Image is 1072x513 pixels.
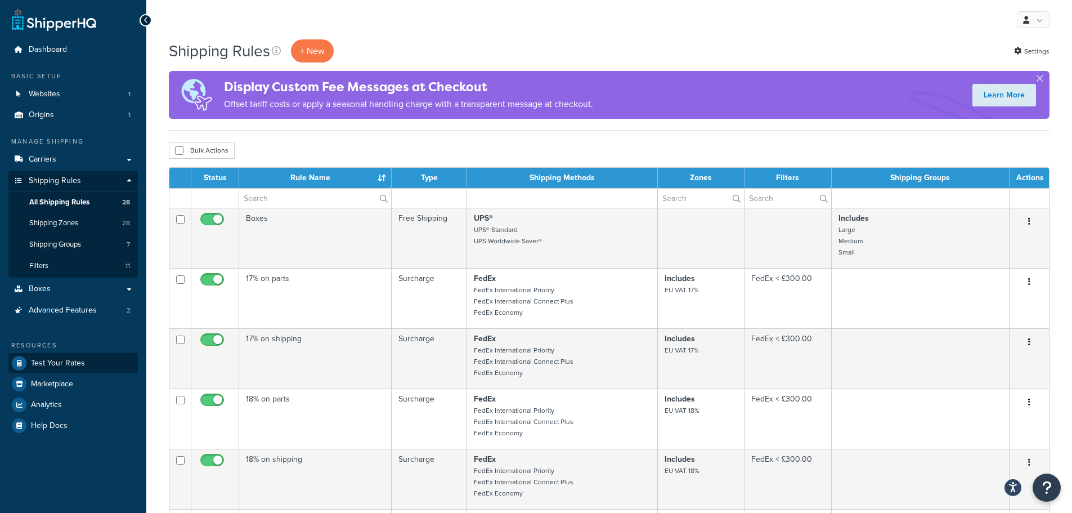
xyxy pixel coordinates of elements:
th: Rule Name : activate to sort column ascending [239,168,392,188]
span: Dashboard [29,45,67,55]
button: Open Resource Center [1033,474,1061,502]
img: duties-banner-06bc72dcb5fe05cb3f9472aba00be2ae8eb53ab6f0d8bb03d382ba314ac3c341.png [169,71,224,119]
div: Basic Setup [8,72,138,81]
span: Test Your Rates [31,359,85,368]
a: Shipping Rules [8,171,138,191]
div: Resources [8,341,138,350]
td: Boxes [239,208,392,268]
span: Filters [29,261,48,271]
td: Surcharge [392,389,467,449]
li: Websites [8,84,138,105]
li: Advanced Features [8,300,138,321]
td: Free Shipping [392,208,467,268]
td: FedEx < £300.00 [744,268,832,328]
a: Marketplace [8,374,138,394]
strong: Includes [665,333,695,345]
a: Settings [1014,43,1049,59]
th: Status [191,168,239,188]
small: FedEx International Priority FedEx International Connect Plus FedEx Economy [474,466,573,498]
a: Origins 1 [8,105,138,126]
span: 11 [125,261,130,271]
span: 2 [127,306,131,315]
td: FedEx < £300.00 [744,449,832,509]
a: Dashboard [8,39,138,60]
li: Shipping Groups [8,234,138,255]
input: Search [239,189,391,208]
li: All Shipping Rules [8,192,138,213]
span: Help Docs [31,421,68,431]
span: Shipping Rules [29,176,81,186]
td: Surcharge [392,449,467,509]
a: Analytics [8,395,138,415]
th: Actions [1010,168,1049,188]
button: Bulk Actions [169,142,235,159]
span: Origins [29,110,54,120]
span: Marketplace [31,380,73,389]
td: 18% on parts [239,389,392,449]
span: 28 [122,198,130,207]
strong: UPS® [474,212,493,224]
p: + New [291,39,334,63]
li: Filters [8,256,138,276]
small: FedEx International Priority FedEx International Connect Plus FedEx Economy [474,345,573,378]
th: Shipping Groups [832,168,1010,188]
small: EU VAT 17% [665,285,699,295]
h4: Display Custom Fee Messages at Checkout [224,78,593,96]
td: Surcharge [392,268,467,328]
span: Shipping Groups [29,240,81,249]
a: All Shipping Rules 28 [8,192,138,213]
span: 1 [128,90,131,99]
li: Origins [8,105,138,126]
th: Filters [744,168,832,188]
small: EU VAT 17% [665,345,699,355]
td: Surcharge [392,328,467,389]
a: Websites 1 [8,84,138,105]
strong: FedEx [474,273,496,284]
input: Search [658,189,744,208]
a: Shipping Zones 28 [8,213,138,234]
span: Websites [29,90,60,99]
a: Help Docs [8,416,138,436]
td: FedEx < £300.00 [744,328,832,389]
span: Analytics [31,400,62,410]
strong: FedEx [474,453,496,465]
a: Advanced Features 2 [8,300,138,321]
a: Carriers [8,149,138,170]
span: 1 [128,110,131,120]
a: ShipperHQ Home [12,8,96,31]
strong: FedEx [474,393,496,405]
th: Shipping Methods [467,168,658,188]
a: Filters 11 [8,256,138,276]
td: 17% on parts [239,268,392,328]
li: Shipping Rules [8,171,138,278]
span: Advanced Features [29,306,97,315]
input: Search [744,189,831,208]
li: Shipping Zones [8,213,138,234]
h1: Shipping Rules [169,40,270,62]
th: Type [392,168,467,188]
strong: Includes [665,393,695,405]
small: Large Medium Small [838,225,863,257]
strong: Includes [665,273,695,284]
small: FedEx International Priority FedEx International Connect Plus FedEx Economy [474,405,573,438]
span: Boxes [29,284,51,294]
span: Shipping Zones [29,218,78,228]
th: Zones [658,168,744,188]
a: Boxes [8,279,138,300]
a: Learn More [972,84,1036,106]
p: Offset tariff costs or apply a seasonal handling charge with a transparent message at checkout. [224,96,593,112]
td: 17% on shipping [239,328,392,389]
td: FedEx < £300.00 [744,389,832,449]
li: Test Your Rates [8,353,138,373]
span: 28 [122,218,130,228]
small: FedEx International Priority FedEx International Connect Plus FedEx Economy [474,285,573,318]
td: 18% on shipping [239,449,392,509]
strong: Includes [838,212,869,224]
small: EU VAT 18% [665,405,699,416]
span: 7 [127,240,130,249]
